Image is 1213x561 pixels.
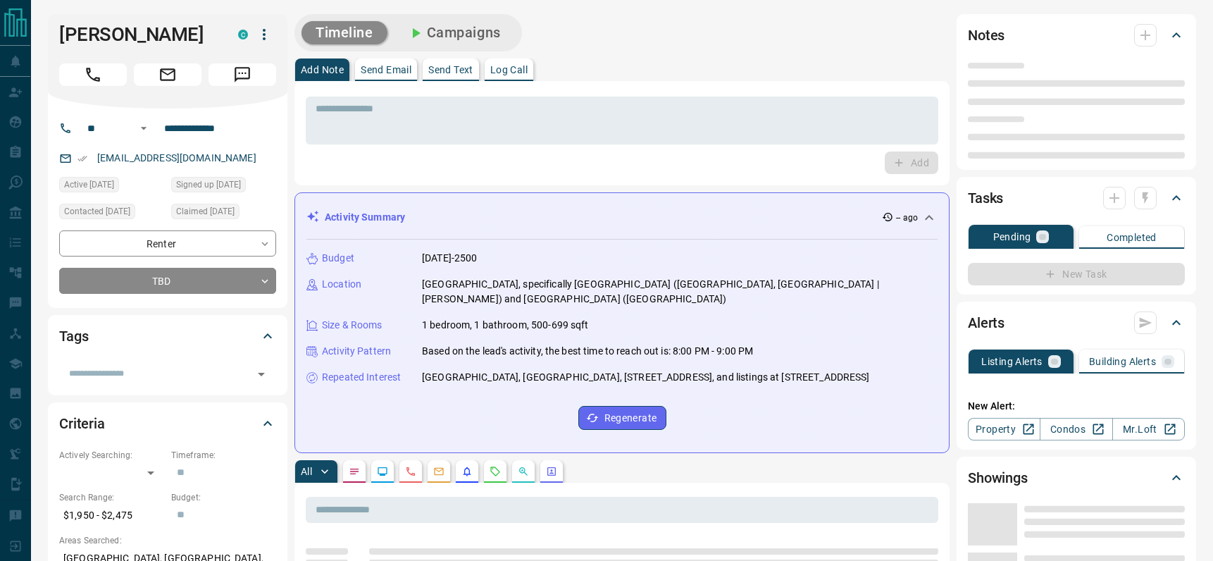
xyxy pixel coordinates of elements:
div: Sat Aug 16 2025 [59,204,164,223]
p: [GEOGRAPHIC_DATA], specifically [GEOGRAPHIC_DATA] ([GEOGRAPHIC_DATA], [GEOGRAPHIC_DATA] | [PERSON... [422,277,938,307]
h2: Notes [968,24,1004,47]
svg: Agent Actions [546,466,557,477]
p: Timeframe: [171,449,276,462]
p: Budget [322,251,354,266]
p: Send Text [428,65,473,75]
p: Add Note [301,65,344,75]
span: Email [134,63,201,86]
p: Repeated Interest [322,370,401,385]
svg: Calls [405,466,416,477]
svg: Notes [349,466,360,477]
div: Thu Aug 14 2025 [171,177,276,197]
button: Timeline [301,21,387,44]
button: Regenerate [578,406,666,430]
p: Activity Pattern [322,344,391,359]
div: TBD [59,268,276,294]
a: Condos [1040,418,1112,440]
h2: Showings [968,467,1028,489]
p: All [301,467,312,476]
p: [DATE]-2500 [422,251,477,266]
span: Active [DATE] [64,178,114,192]
span: Message [209,63,276,86]
p: Completed [1107,233,1157,242]
svg: Email Verified [77,154,87,164]
h2: Alerts [968,312,1004,334]
p: -- ago [896,211,918,224]
div: Activity Summary-- ago [306,204,938,230]
p: Search Range: [59,491,164,504]
p: Activity Summary [325,210,405,225]
svg: Requests [490,466,501,477]
a: Mr.Loft [1112,418,1185,440]
p: Budget: [171,491,276,504]
a: [EMAIL_ADDRESS][DOMAIN_NAME] [97,152,256,164]
p: 1 bedroom, 1 bathroom, 500-699 sqft [422,318,589,333]
p: Send Email [361,65,411,75]
p: Listing Alerts [981,357,1043,366]
span: Signed up [DATE] [176,178,241,192]
div: Sat Aug 16 2025 [59,177,164,197]
p: Actively Searching: [59,449,164,462]
button: Open [251,364,271,384]
p: Based on the lead's activity, the best time to reach out is: 8:00 PM - 9:00 PM [422,344,753,359]
svg: Listing Alerts [461,466,473,477]
p: New Alert: [968,399,1185,414]
svg: Opportunities [518,466,529,477]
button: Open [135,120,152,137]
p: Areas Searched: [59,534,276,547]
p: Pending [993,232,1031,242]
h2: Tags [59,325,88,347]
div: Renter [59,230,276,257]
button: Campaigns [393,21,515,44]
a: Property [968,418,1040,440]
p: [GEOGRAPHIC_DATA], [GEOGRAPHIC_DATA], [STREET_ADDRESS], and listings at [STREET_ADDRESS] [422,370,870,385]
div: Showings [968,461,1185,495]
div: Tasks [968,181,1185,215]
span: Call [59,63,127,86]
svg: Lead Browsing Activity [377,466,388,477]
h2: Tasks [968,187,1003,209]
p: $1,950 - $2,475 [59,504,164,527]
div: condos.ca [238,30,248,39]
span: Claimed [DATE] [176,204,235,218]
p: Size & Rooms [322,318,382,333]
p: Log Call [490,65,528,75]
div: Alerts [968,306,1185,340]
h1: [PERSON_NAME] [59,23,217,46]
div: Tags [59,319,276,353]
div: Criteria [59,407,276,440]
p: Building Alerts [1089,357,1156,366]
h2: Criteria [59,412,105,435]
div: Sat Aug 16 2025 [171,204,276,223]
div: Notes [968,18,1185,52]
svg: Emails [433,466,444,477]
p: Location [322,277,361,292]
span: Contacted [DATE] [64,204,130,218]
